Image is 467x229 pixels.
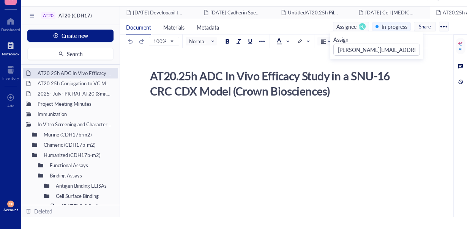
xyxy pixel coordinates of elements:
[382,22,407,31] div: In progress
[9,202,13,205] span: MD
[197,24,219,31] span: Metadata
[333,35,420,44] div: Assign
[52,180,115,191] div: Antigen Binding ELISAs
[67,51,83,57] span: Search
[7,104,14,108] div: Add
[459,47,462,51] div: AI
[34,99,115,109] div: Project Meeting Minutes
[2,39,19,56] a: Notebook
[336,22,357,31] div: Assignee
[189,38,215,45] span: Normal text
[34,68,115,78] div: AT20.25h ADC In Vivo Efficacy Study in a SNU-16 CRC CDX Model (Crown Biosciences)
[40,150,115,160] div: Humanized (CDH17b-m2)
[163,24,185,31] span: Materials
[126,24,151,31] span: Document
[34,78,115,89] div: AT20.25h Conjugation to VC MMAE and DXd [DATE]
[153,38,173,45] span: 100%
[34,109,115,119] div: Immunization
[27,30,114,42] button: Create new
[414,22,436,31] button: Share
[62,33,88,39] span: Create new
[3,207,18,212] div: Account
[2,76,19,80] div: Inventory
[419,23,431,30] span: Share
[40,129,115,140] div: Murine (CDH17b-m2)
[1,27,20,32] div: Dashboard
[2,52,19,56] div: Notebook
[1,15,20,32] a: Dashboard
[2,64,19,80] a: Inventory
[333,44,420,56] input: Assign user by name or email
[46,170,115,181] div: Binding Assays
[58,12,92,19] span: AT20 (CDH17)
[40,140,115,150] div: Chimeric (CDH17b-m2)
[147,66,417,100] div: AT20.25h ADC In Vivo Efficacy Study in a SNU-16 CRC CDX Model (Crown Biosciences)
[43,13,54,18] div: AT20
[52,191,115,201] div: Cell Surface Binding
[34,88,115,99] div: 2025- July- PK RAT AT20 (3mg/kg; 6mg/kg & 9mg/kg)
[34,119,115,130] div: In Vitro Screening and Characterization
[27,48,114,60] button: Search
[58,201,115,212] div: [DATE] Cell Surface Binding
[46,160,115,171] div: Functional Assays
[34,207,52,215] div: Deleted
[348,24,376,28] span: [PERSON_NAME]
